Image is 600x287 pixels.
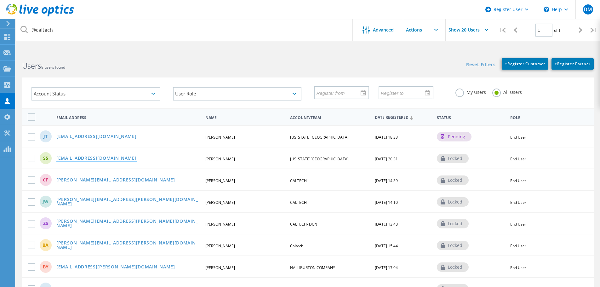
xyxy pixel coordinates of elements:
[56,116,200,120] span: Email Address
[43,265,49,269] span: BY
[510,265,526,270] span: End User
[455,89,486,95] label: My Users
[43,156,48,160] span: SS
[375,135,398,140] span: [DATE] 18:33
[56,265,175,270] a: [EMAIL_ADDRESS][PERSON_NAME][DOMAIN_NAME]
[205,221,235,227] span: [PERSON_NAME]
[375,221,398,227] span: [DATE] 13:48
[205,135,235,140] span: [PERSON_NAME]
[41,65,65,70] span: 9 users found
[437,132,471,141] div: pending
[43,199,49,204] span: JW
[437,116,505,120] span: Status
[437,241,469,250] div: locked
[56,156,137,161] a: [EMAIL_ADDRESS][DOMAIN_NAME]
[290,135,349,140] span: [US_STATE][GEOGRAPHIC_DATA]
[437,197,469,207] div: locked
[290,243,303,249] span: Caltech
[510,135,526,140] span: End User
[375,178,398,183] span: [DATE] 14:39
[510,178,526,183] span: End User
[437,219,469,228] div: locked
[290,265,335,270] span: HALLIBURTON COMPANY
[510,243,526,249] span: End User
[43,134,48,139] span: JT
[315,87,364,99] input: Register from
[505,61,545,66] span: Register Customer
[43,221,48,226] span: ZS
[56,134,137,140] a: [EMAIL_ADDRESS][DOMAIN_NAME]
[56,197,200,207] a: [PERSON_NAME][EMAIL_ADDRESS][PERSON_NAME][DOMAIN_NAME]
[379,87,428,99] input: Register to
[173,87,302,100] div: User Role
[502,58,548,70] a: +Register Customer
[584,7,592,12] span: DM
[205,116,285,120] span: Name
[43,178,48,182] span: CF
[16,19,353,41] input: Search users by name, email, company, etc.
[205,265,235,270] span: [PERSON_NAME]
[375,265,398,270] span: [DATE] 17:04
[290,116,369,120] span: Account/Team
[510,221,526,227] span: End User
[56,241,200,250] a: [PERSON_NAME][EMAIL_ADDRESS][PERSON_NAME][DOMAIN_NAME]
[56,178,175,183] a: [PERSON_NAME][EMAIL_ADDRESS][DOMAIN_NAME]
[290,200,307,205] span: CALTECH
[6,13,74,18] a: Live Optics Dashboard
[554,28,561,33] span: of 1
[56,219,200,229] a: [PERSON_NAME][EMAIL_ADDRESS][PERSON_NAME][DOMAIN_NAME]
[205,156,235,162] span: [PERSON_NAME]
[43,243,49,247] span: BA
[510,116,584,120] span: Role
[205,178,235,183] span: [PERSON_NAME]
[587,19,600,41] div: |
[555,61,591,66] span: Register Partner
[290,178,307,183] span: CALTECH
[505,61,507,66] b: +
[375,156,398,162] span: [DATE] 20:31
[437,154,469,163] div: locked
[437,175,469,185] div: locked
[22,61,41,71] b: Users
[466,62,495,68] a: Reset Filters
[510,200,526,205] span: End User
[290,156,349,162] span: [US_STATE][GEOGRAPHIC_DATA]
[492,89,522,95] label: All Users
[375,116,431,120] span: Date Registered
[510,156,526,162] span: End User
[544,7,549,12] svg: \n
[496,19,509,41] div: |
[551,58,594,70] a: +Register Partner
[205,200,235,205] span: [PERSON_NAME]
[290,221,317,227] span: CALTECH- DCN
[375,200,398,205] span: [DATE] 14:10
[205,243,235,249] span: [PERSON_NAME]
[373,28,394,32] span: Advanced
[437,262,469,272] div: locked
[375,243,398,249] span: [DATE] 15:44
[31,87,160,100] div: Account Status
[555,61,557,66] b: +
